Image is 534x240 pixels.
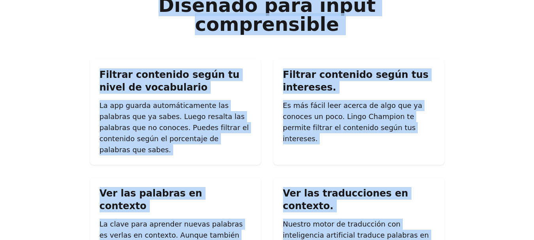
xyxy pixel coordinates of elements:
h3: Filtrar contenido según tus intereses. [283,68,435,94]
h3: Filtrar contenido según tu nivel de vocabulario [100,68,251,94]
p: Es más fácil leer acerca de algo que ya conoces un poco. Lingo Champion te permite filtrar el con... [283,100,435,144]
h3: Ver las traducciones en contexto. [283,187,435,212]
p: La app guarda automáticamente las palabras que ya sabes. Luego resalta las palabras que no conoce... [100,100,251,155]
h3: Ver las palabras en contexto [100,187,251,212]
